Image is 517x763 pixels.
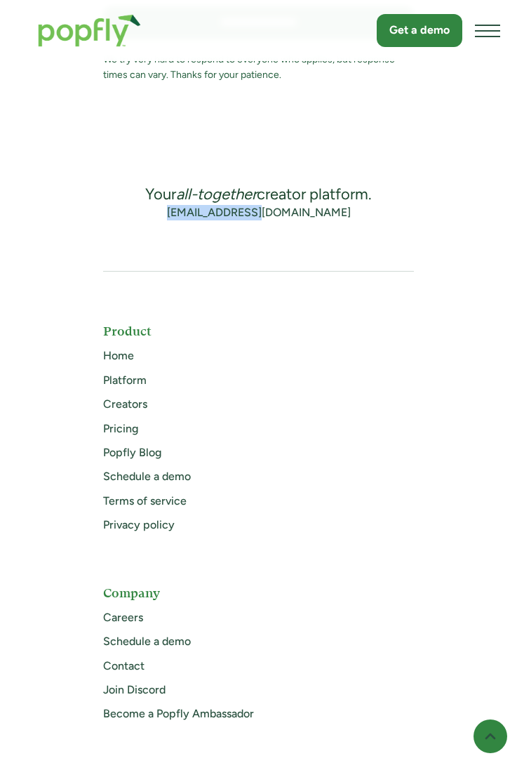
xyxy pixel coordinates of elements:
h5: Company [103,584,414,602]
a: Platform [103,373,147,387]
h5: Product [103,322,414,340]
a: Schedule a demo [103,635,191,648]
div: Your creator platform. [145,184,372,205]
a: [EMAIL_ADDRESS][DOMAIN_NAME] [167,205,351,220]
a: Join Discord [103,683,166,696]
a: Schedule a demo [103,470,191,483]
a: Creators [103,397,147,411]
div: We try very hard to respond to everyone who applies, but response times can vary. Thanks for your... [103,52,414,84]
a: Pricing [103,422,138,435]
a: Careers [103,611,143,624]
a: Terms of service [103,494,187,507]
a: Privacy policy [103,518,175,531]
div: Get a demo [389,22,450,38]
a: Become a Popfly Ambassador [103,707,254,720]
em: all-together [176,185,257,204]
div: menu [475,14,500,48]
a: Get a demo [377,14,462,46]
a: Contact [103,659,145,672]
a: Home [103,349,134,362]
a: Popfly Blog [103,446,161,459]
